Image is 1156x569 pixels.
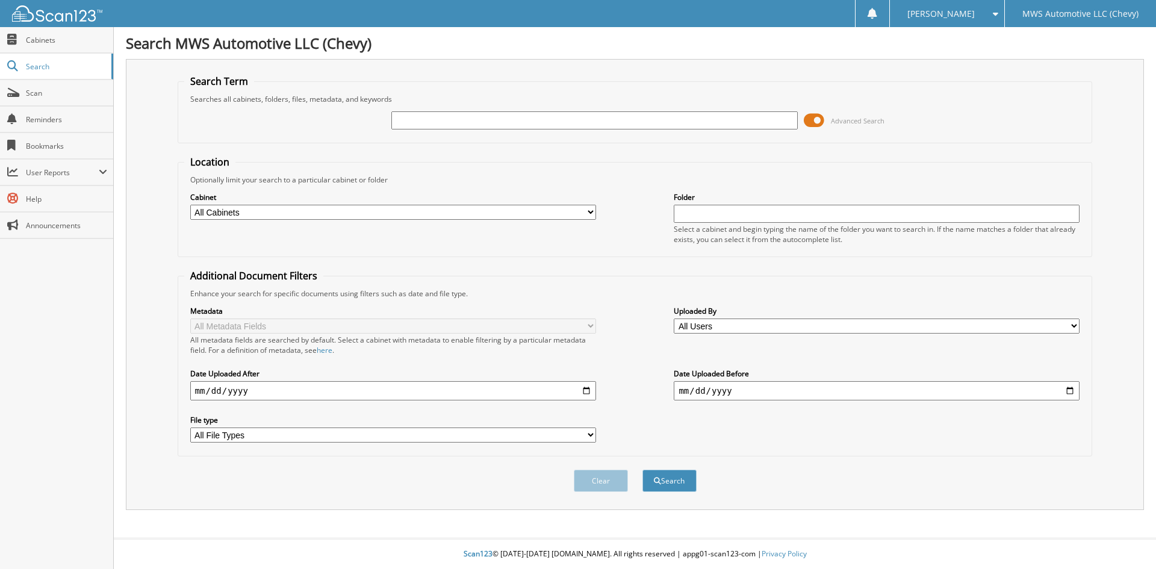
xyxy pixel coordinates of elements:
[674,381,1080,400] input: end
[26,114,107,125] span: Reminders
[762,549,807,559] a: Privacy Policy
[26,220,107,231] span: Announcements
[642,470,697,492] button: Search
[190,368,596,379] label: Date Uploaded After
[26,167,99,178] span: User Reports
[674,368,1080,379] label: Date Uploaded Before
[114,539,1156,569] div: © [DATE]-[DATE] [DOMAIN_NAME]. All rights reserved | appg01-scan123-com |
[907,10,975,17] span: [PERSON_NAME]
[1022,10,1139,17] span: MWS Automotive LLC (Chevy)
[184,155,235,169] legend: Location
[674,224,1080,244] div: Select a cabinet and begin typing the name of the folder you want to search in. If the name match...
[831,116,884,125] span: Advanced Search
[26,35,107,45] span: Cabinets
[674,306,1080,316] label: Uploaded By
[12,5,102,22] img: scan123-logo-white.svg
[26,141,107,151] span: Bookmarks
[317,345,332,355] a: here
[26,194,107,204] span: Help
[184,94,1086,104] div: Searches all cabinets, folders, files, metadata, and keywords
[184,288,1086,299] div: Enhance your search for specific documents using filters such as date and file type.
[190,306,596,316] label: Metadata
[26,88,107,98] span: Scan
[674,192,1080,202] label: Folder
[126,33,1144,53] h1: Search MWS Automotive LLC (Chevy)
[190,335,596,355] div: All metadata fields are searched by default. Select a cabinet with metadata to enable filtering b...
[190,415,596,425] label: File type
[464,549,493,559] span: Scan123
[574,470,628,492] button: Clear
[190,192,596,202] label: Cabinet
[184,269,323,282] legend: Additional Document Filters
[184,75,254,88] legend: Search Term
[26,61,105,72] span: Search
[190,381,596,400] input: start
[184,175,1086,185] div: Optionally limit your search to a particular cabinet or folder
